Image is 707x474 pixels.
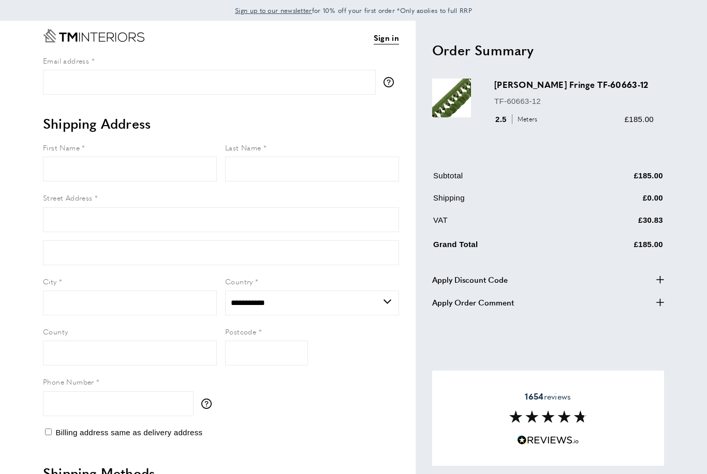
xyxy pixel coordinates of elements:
span: City [43,276,57,286]
td: £0.00 [573,192,664,212]
span: Last Name [225,142,261,152]
img: Sophie Tassel Fringe TF-60663-12 [432,79,471,117]
span: Country [225,276,253,286]
p: TF-60663-12 [494,95,654,108]
h3: [PERSON_NAME] Fringe TF-60663-12 [494,79,654,90]
a: Sign in [374,32,399,44]
span: Postcode [225,326,256,337]
span: Meters [512,114,540,124]
span: Billing address same as delivery address [55,428,202,437]
td: Grand Total [433,236,572,258]
td: Shipping [433,192,572,212]
span: First Name [43,142,80,152]
a: Sign up to our newsletter [235,5,312,16]
button: More information [201,399,217,409]
span: for 10% off your first order *Only applies to full RRP [235,6,472,15]
td: £30.83 [573,214,664,234]
strong: 1654 [525,390,543,402]
img: Reviews section [509,410,587,423]
span: Street Address [43,192,93,203]
span: Apply Order Comment [432,296,514,309]
div: 2.5 [494,113,541,126]
span: Email address [43,55,89,66]
span: Apply Discount Code [432,273,508,286]
span: reviews [525,391,571,402]
span: Sign up to our newsletter [235,6,312,15]
h2: Order Summary [432,41,664,59]
h2: Shipping Address [43,114,399,133]
span: £185.00 [625,115,654,124]
span: Phone Number [43,376,94,387]
button: More information [384,77,399,87]
input: Billing address same as delivery address [45,429,52,435]
td: Subtotal [433,170,572,190]
td: VAT [433,214,572,234]
td: £185.00 [573,236,664,258]
img: Reviews.io 5 stars [517,435,579,445]
span: County [43,326,68,337]
a: Go to Home page [43,29,144,42]
td: £185.00 [573,170,664,190]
